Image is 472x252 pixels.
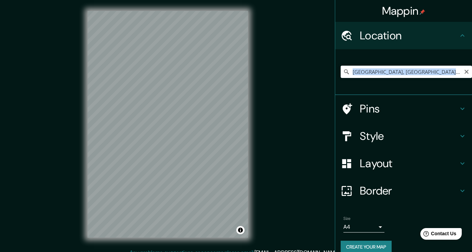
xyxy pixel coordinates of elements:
[360,102,458,116] h4: Pins
[360,29,458,42] h4: Location
[88,11,248,238] canvas: Map
[360,157,458,170] h4: Layout
[335,122,472,150] div: Style
[343,222,384,233] div: A4
[343,216,351,222] label: Size
[382,4,425,18] h4: Mappin
[335,22,472,49] div: Location
[360,129,458,143] h4: Style
[360,184,458,198] h4: Border
[464,68,469,75] button: Clear
[420,9,425,15] img: pin-icon.png
[341,66,472,78] input: Pick your city or area
[335,95,472,122] div: Pins
[411,225,464,244] iframe: Help widget launcher
[335,150,472,177] div: Layout
[335,177,472,204] div: Border
[236,226,245,234] button: Toggle attribution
